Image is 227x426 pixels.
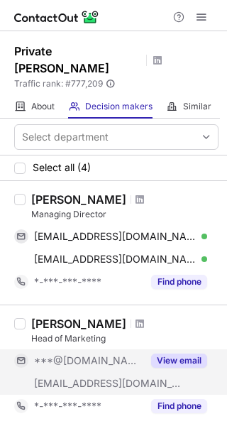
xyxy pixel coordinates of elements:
[151,399,207,413] button: Reveal Button
[31,317,126,331] div: [PERSON_NAME]
[31,192,126,207] div: [PERSON_NAME]
[183,101,211,112] span: Similar
[33,162,91,173] span: Select all (4)
[151,354,207,368] button: Reveal Button
[34,377,182,390] span: [EMAIL_ADDRESS][DOMAIN_NAME]
[14,43,142,77] h1: Private [PERSON_NAME]
[151,275,207,289] button: Reveal Button
[31,208,218,221] div: Managing Director
[34,253,196,266] span: [EMAIL_ADDRESS][DOMAIN_NAME]
[85,101,153,112] span: Decision makers
[14,9,99,26] img: ContactOut v5.3.10
[31,332,218,345] div: Head of Marketing
[34,230,196,243] span: [EMAIL_ADDRESS][DOMAIN_NAME]
[22,130,109,144] div: Select department
[14,79,103,89] span: Traffic rank: # 777,209
[34,354,143,367] span: ***@[DOMAIN_NAME]
[31,101,55,112] span: About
